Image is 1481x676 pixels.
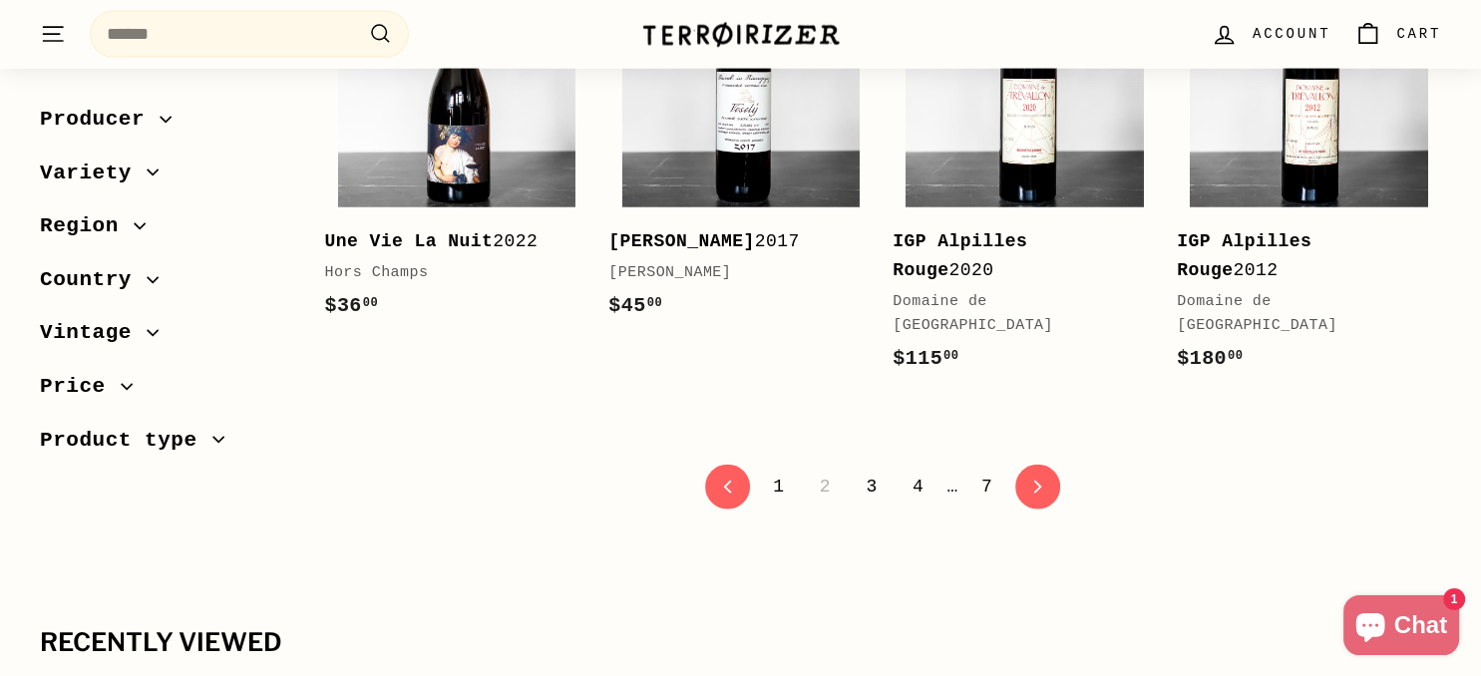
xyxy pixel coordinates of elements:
span: $45 [608,294,662,317]
a: 7 [969,470,1004,504]
button: Product type [40,419,292,473]
span: Account [1253,23,1330,45]
div: [PERSON_NAME] [608,261,853,285]
span: Vintage [40,316,147,350]
div: Domaine de [GEOGRAPHIC_DATA] [893,290,1137,338]
b: Une Vie La Nuit [324,231,493,251]
div: 2012 [1177,227,1421,285]
button: Producer [40,98,292,152]
sup: 00 [647,296,662,310]
span: Cart [1396,23,1441,45]
div: Recently viewed [40,629,1441,657]
button: Region [40,204,292,258]
span: Variety [40,157,147,190]
span: Producer [40,103,160,137]
div: 2022 [324,227,568,256]
span: $180 [1177,347,1243,370]
a: 1 [761,470,796,504]
div: 2017 [608,227,853,256]
a: 3 [854,470,889,504]
button: Price [40,365,292,419]
div: Domaine de [GEOGRAPHIC_DATA] [1177,290,1421,338]
button: Vintage [40,311,292,365]
sup: 00 [1228,349,1243,363]
span: Price [40,370,121,404]
a: 4 [901,470,935,504]
b: IGP Alpilles Rouge [1177,231,1311,280]
sup: 00 [363,296,378,310]
span: $36 [324,294,378,317]
button: Variety [40,152,292,205]
inbox-online-store-chat: Shopify online store chat [1337,595,1465,660]
span: 2 [808,470,843,504]
b: [PERSON_NAME] [608,231,754,251]
button: Country [40,258,292,312]
span: … [946,478,957,496]
a: Account [1199,5,1342,64]
div: 2020 [893,227,1137,285]
span: Country [40,263,147,297]
sup: 00 [943,349,958,363]
div: Hors Champs [324,261,568,285]
b: IGP Alpilles Rouge [893,231,1027,280]
span: Region [40,209,134,243]
span: Product type [40,424,212,458]
span: $115 [893,347,958,370]
a: Cart [1342,5,1453,64]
